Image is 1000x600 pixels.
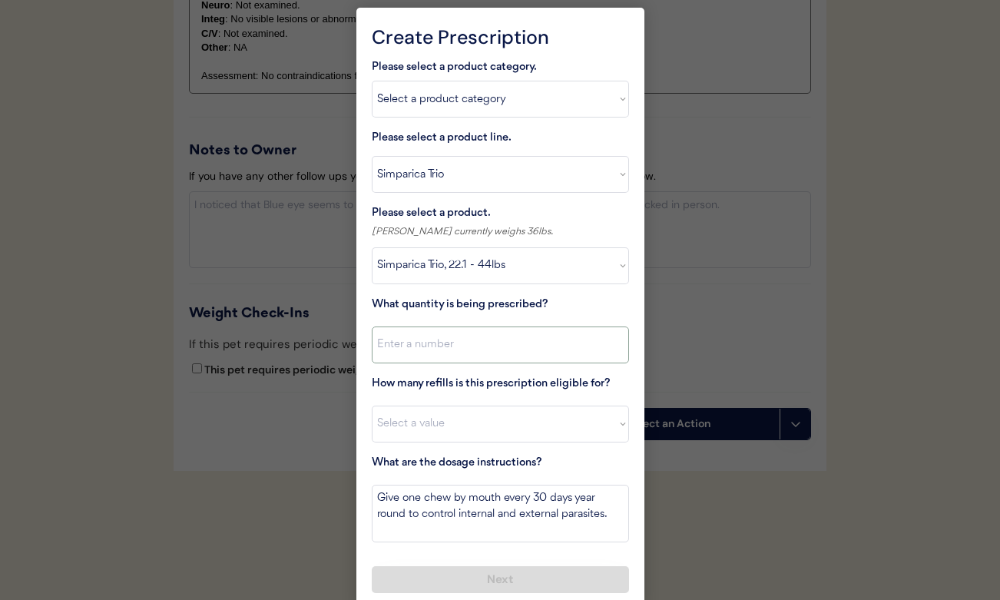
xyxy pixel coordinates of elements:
[372,224,629,240] div: [PERSON_NAME] currently weighs 36lbs.
[372,327,629,363] input: Enter a number
[372,375,629,394] div: How many refills is this prescription eligible for?
[372,454,629,473] div: What are the dosage instructions?
[372,58,629,78] div: Please select a product category.
[372,296,629,315] div: What quantity is being prescribed?
[372,566,629,593] button: Next
[372,204,629,224] div: Please select a product.
[372,23,629,52] div: Create Prescription
[372,129,525,148] div: Please select a product line.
